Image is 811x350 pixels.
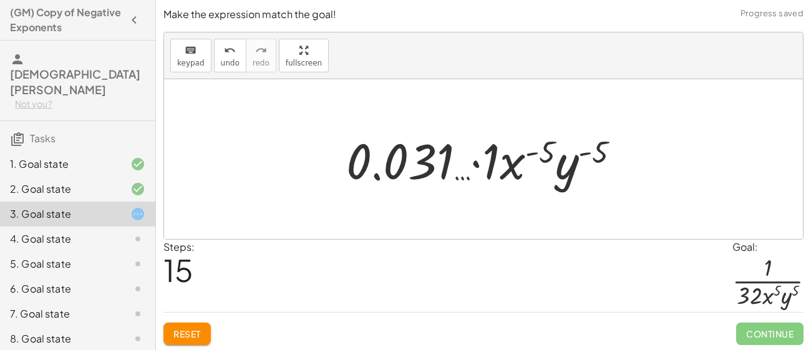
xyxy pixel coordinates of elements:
span: 15 [163,251,193,289]
i: undo [224,43,236,58]
button: redoredo [246,39,276,72]
span: Tasks [30,132,56,145]
span: redo [253,59,270,67]
i: Task not started. [130,231,145,246]
i: redo [255,43,267,58]
span: Reset [173,328,201,339]
i: Task started. [130,207,145,221]
i: Task not started. [130,331,145,346]
h4: (GM) Copy of Negative Exponents [10,5,123,35]
div: 7. Goal state [10,306,110,321]
button: Reset [163,323,211,345]
i: Task finished and correct. [130,157,145,172]
span: [DEMOGRAPHIC_DATA][PERSON_NAME] [10,67,140,97]
button: fullscreen [279,39,329,72]
div: 3. Goal state [10,207,110,221]
span: Progress saved [741,7,804,20]
label: Steps: [163,240,195,253]
i: keyboard [185,43,197,58]
button: keyboardkeypad [170,39,211,72]
i: Task not started. [130,256,145,271]
div: 1. Goal state [10,157,110,172]
div: 5. Goal state [10,256,110,271]
span: undo [221,59,240,67]
i: Task finished and correct. [130,182,145,197]
div: 6. Goal state [10,281,110,296]
button: undoundo [214,39,246,72]
span: keypad [177,59,205,67]
div: Goal: [732,240,804,255]
div: 8. Goal state [10,331,110,346]
span: fullscreen [286,59,322,67]
div: Not you? [15,98,145,110]
i: Task not started. [130,306,145,321]
div: 2. Goal state [10,182,110,197]
div: 4. Goal state [10,231,110,246]
p: Make the expression match the goal! [163,7,804,22]
i: Task not started. [130,281,145,296]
